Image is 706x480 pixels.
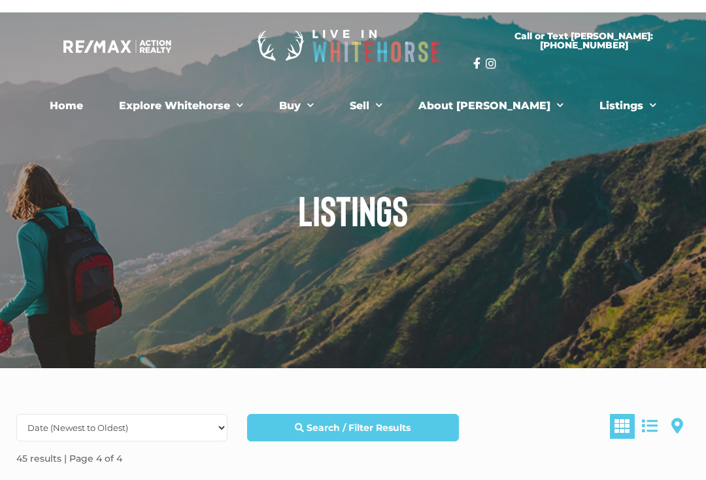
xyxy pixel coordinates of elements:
[109,80,253,107] a: Explore Whitehorse
[13,80,693,107] nav: Menu
[16,440,122,452] strong: 45 results | Page 4 of 4
[307,409,411,421] strong: Search / Filter Results
[340,80,392,107] a: Sell
[590,80,666,107] a: Listings
[7,177,699,218] h1: Listings
[40,80,93,107] a: Home
[269,80,324,107] a: Buy
[409,80,573,107] a: About [PERSON_NAME]
[489,18,679,37] span: Call or Text [PERSON_NAME]: [PHONE_NUMBER]
[473,10,695,44] a: Call or Text [PERSON_NAME]: [PHONE_NUMBER]
[247,402,458,429] a: Search / Filter Results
